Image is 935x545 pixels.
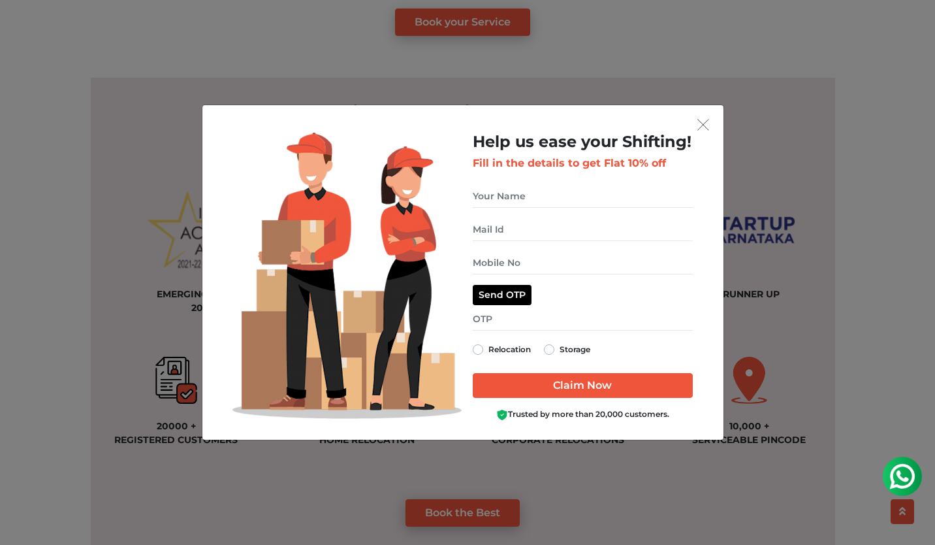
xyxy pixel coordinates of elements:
[697,119,709,131] img: exit
[473,285,531,305] button: Send OTP
[473,252,693,274] input: Mobile No
[13,13,39,39] img: whatsapp-icon.svg
[473,308,693,331] input: OTP
[473,373,693,398] input: Claim Now
[496,409,508,421] img: Boxigo Customer Shield
[473,157,693,169] h3: Fill in the details to get Flat 10% off
[473,185,693,208] input: Your Name
[473,408,693,421] div: Trusted by more than 20,000 customers.
[488,342,531,357] label: Relocation
[473,218,693,241] input: Mail Id
[232,133,462,419] img: Lead Welcome Image
[473,133,693,152] h2: Help us ease your Shifting!
[560,342,590,357] label: Storage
